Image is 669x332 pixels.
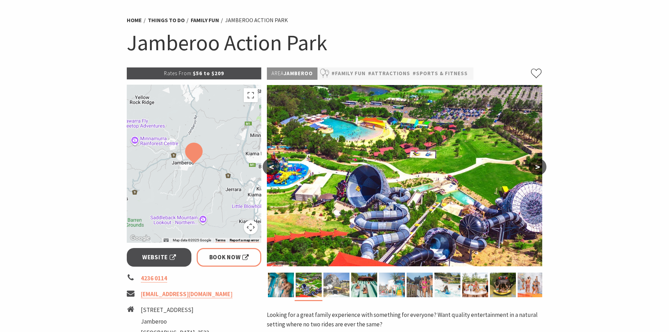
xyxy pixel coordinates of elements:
a: Family Fun [191,17,219,24]
span: Rates From: [164,70,193,77]
img: Feel The Rush, race your mates - Octo-Racer, only at Jamberoo Action Park [434,273,460,297]
li: Jamberoo Action Park [225,16,288,25]
img: Fun for everyone at Banjo's Billabong [518,273,544,297]
a: Report a map error [230,238,259,242]
a: Book Now [197,248,262,267]
a: Things To Do [148,17,185,24]
button: Map camera controls [244,220,258,234]
button: < [263,158,280,175]
img: Jamberoo Action Park [267,85,542,266]
span: Website [142,253,176,262]
a: Open this area in Google Maps (opens a new window) [129,234,152,243]
img: A Truly Hair Raising Experience - The Stinger, only at Jamberoo! [268,273,294,297]
button: Keyboard shortcuts [164,238,169,243]
a: Terms (opens in new tab) [215,238,225,242]
p: $56 to $209 [127,67,262,79]
img: Jamberoo Action Park [296,273,322,297]
span: Book Now [209,253,249,262]
a: #Family Fun [332,69,366,78]
a: #Attractions [368,69,410,78]
a: #Sports & Fitness [413,69,468,78]
li: [STREET_ADDRESS] [141,305,209,315]
button: Toggle fullscreen view [244,88,258,102]
a: Website [127,248,192,267]
img: Bombora Seafood Bombora Scoop [462,273,488,297]
img: Google [129,234,152,243]
p: Looking for a great family experience with something for everyone? Want quality entertainment in ... [267,310,542,329]
a: [EMAIL_ADDRESS][DOMAIN_NAME] [141,290,232,298]
a: Home [127,17,142,24]
span: Area [271,70,284,77]
img: The Perfect Storm [323,273,349,297]
span: Map data ©2025 Google [173,238,211,242]
li: Jamberoo [141,317,209,326]
img: Jamberoo Action Park [379,273,405,297]
img: Drop into the Darkness on The Taipan! [490,273,516,297]
h1: Jamberoo Action Park [127,28,543,57]
a: 4236 0114 [141,274,167,282]
p: Jamberoo [267,67,317,80]
img: only at Jamberoo...where you control the action! [351,273,377,297]
button: > [529,158,546,175]
img: Jamberoo...where you control the Action! [407,273,433,297]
